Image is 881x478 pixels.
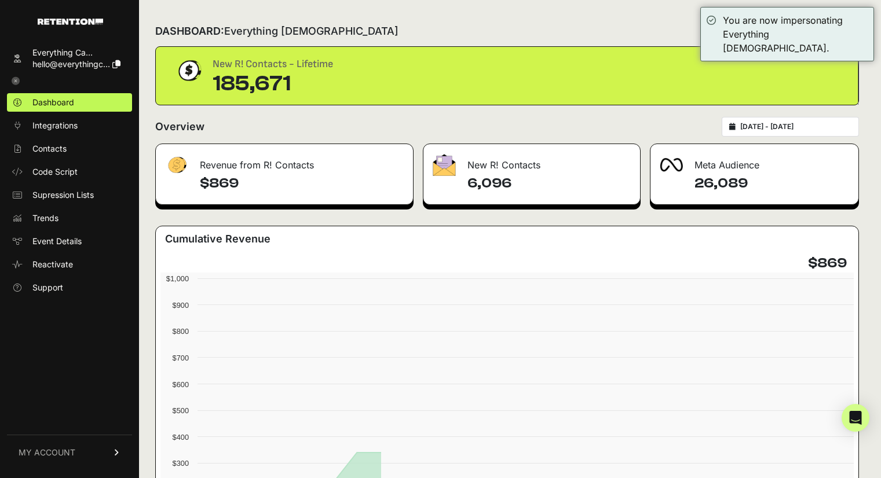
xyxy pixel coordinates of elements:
[7,209,132,227] a: Trends
[32,236,82,247] span: Event Details
[650,144,858,179] div: Meta Audience
[467,174,630,193] h4: 6,096
[842,404,869,432] div: Open Intercom Messenger
[7,93,132,112] a: Dashboard
[7,163,132,181] a: Code Script
[155,119,204,135] h2: Overview
[7,232,132,251] a: Event Details
[38,19,103,25] img: Retention.com
[166,274,189,283] text: $1,000
[155,23,399,39] h2: DASHBOARD:
[423,144,639,179] div: New R! Contacts
[32,166,78,178] span: Code Script
[165,154,188,177] img: fa-dollar-13500eef13a19c4ab2b9ed9ad552e47b0d9fc28b02b83b90ba0e00f96d6372e9.png
[694,174,849,193] h4: 26,089
[32,97,74,108] span: Dashboard
[32,59,110,69] span: hello@everythingc...
[7,116,132,135] a: Integrations
[173,433,189,442] text: $400
[7,139,132,158] a: Contacts
[173,354,189,362] text: $700
[32,282,63,293] span: Support
[32,259,73,270] span: Reactivate
[19,447,75,458] span: MY ACCOUNT
[173,406,189,415] text: $500
[213,56,333,72] div: New R! Contacts - Lifetime
[32,189,94,201] span: Supression Lists
[433,154,456,176] img: fa-envelope-19ae18322b30453b285274b1b8af3d052b27d846a4fbe8435d1a52b978f639a2.png
[7,278,132,297] a: Support
[173,327,189,336] text: $800
[7,255,132,274] a: Reactivate
[660,158,683,172] img: fa-meta-2f981b61bb99beabf952f7030308934f19ce035c18b003e963880cc3fabeebb7.png
[173,380,189,389] text: $600
[165,231,270,247] h3: Cumulative Revenue
[723,13,868,55] div: You are now impersonating Everything [DEMOGRAPHIC_DATA].
[213,72,333,95] div: 185,671
[32,120,78,131] span: Integrations
[173,301,189,310] text: $900
[156,144,413,179] div: Revenue from R! Contacts
[808,254,847,273] h4: $869
[32,143,67,155] span: Contacts
[174,56,203,85] img: dollar-coin-05c43ed7efb7bc0c12610022525b4bbbb207c7efeef5aecc26f025e68dcafac9.png
[32,47,120,58] div: Everything Ca...
[32,212,59,224] span: Trends
[200,174,404,193] h4: $869
[173,459,189,468] text: $300
[7,435,132,470] a: MY ACCOUNT
[7,186,132,204] a: Supression Lists
[224,25,399,37] span: Everything [DEMOGRAPHIC_DATA]
[7,43,132,73] a: Everything Ca... hello@everythingc...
